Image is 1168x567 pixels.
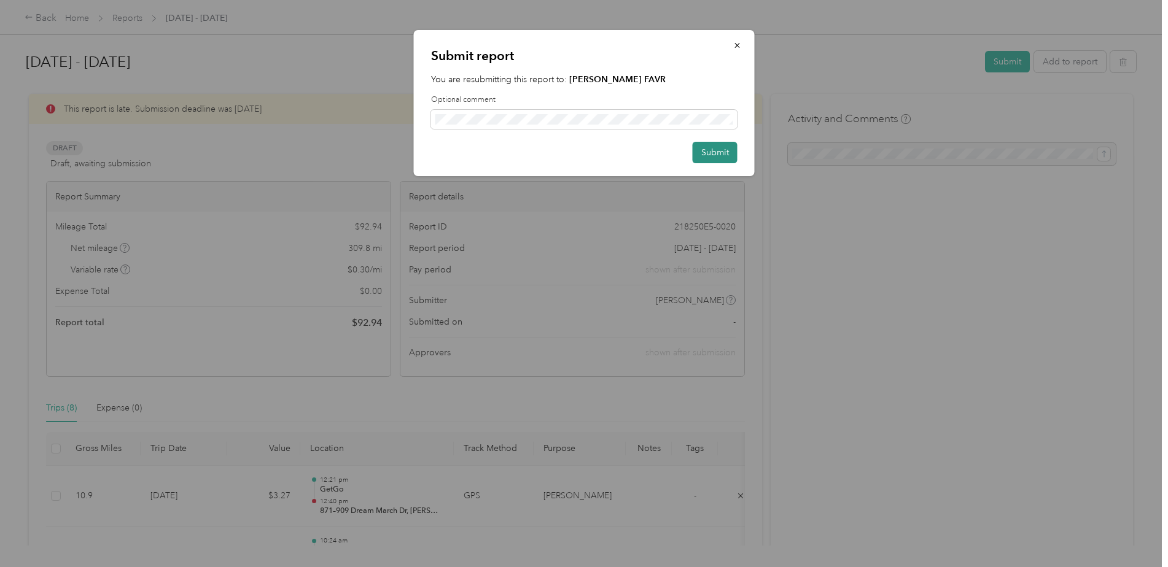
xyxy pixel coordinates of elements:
p: Submit report [431,47,738,64]
strong: [PERSON_NAME] FAVR [569,74,666,85]
iframe: Everlance-gr Chat Button Frame [1099,498,1168,567]
button: Submit [693,142,738,163]
label: Optional comment [431,94,738,106]
p: You are resubmitting this report to: [431,73,738,86]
